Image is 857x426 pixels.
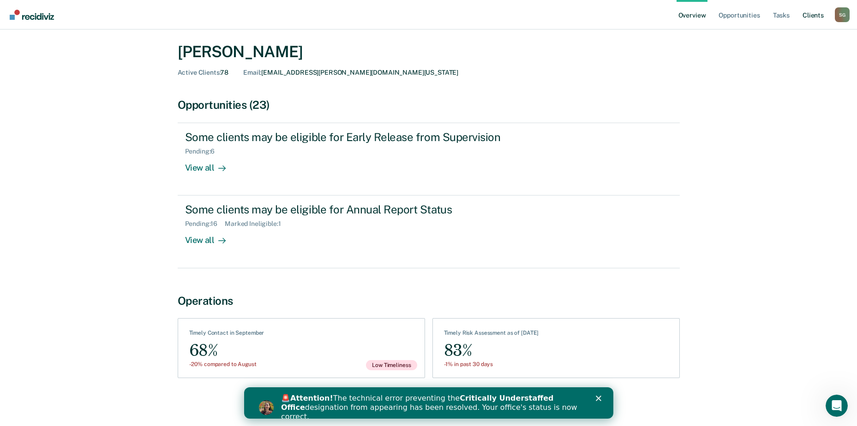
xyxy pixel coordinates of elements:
div: Some clients may be eligible for Annual Report Status [185,203,509,216]
div: Pending : 6 [185,148,222,155]
div: Timely Risk Assessment as of [DATE] [444,330,539,340]
div: -1% in past 30 days [444,361,539,367]
a: Some clients may be eligible for Annual Report StatusPending:16Marked Ineligible:1View all [178,195,680,268]
span: Email : [243,69,261,76]
div: [PERSON_NAME] [178,42,680,61]
b: Critically Understaffed Office [37,6,310,24]
div: 78 [178,69,229,77]
iframe: Intercom live chat banner [244,387,613,419]
iframe: Intercom live chat [826,395,848,417]
div: Pending : 16 [185,220,225,228]
div: S G [835,7,850,22]
img: Recidiviz [10,10,54,20]
div: Close [352,8,361,14]
div: Some clients may be eligible for Early Release from Supervision [185,130,509,144]
div: -20% compared to August [189,361,264,367]
div: Timely Contact in September [189,330,264,340]
div: View all [185,228,237,246]
button: Profile dropdown button [835,7,850,22]
div: Marked Ineligible : 1 [225,220,288,228]
div: 🚨 The technical error preventing the designation from appearing has been resolved. Your office's ... [37,6,340,34]
div: Opportunities (23) [178,98,680,112]
div: 68% [189,340,264,361]
span: Active Clients : [178,69,221,76]
a: Some clients may be eligible for Early Release from SupervisionPending:6View all [178,123,680,195]
div: 83% [444,340,539,361]
div: View all [185,155,237,173]
div: Operations [178,294,680,308]
div: [EMAIL_ADDRESS][PERSON_NAME][DOMAIN_NAME][US_STATE] [243,69,458,77]
b: Attention! [46,6,89,15]
span: Low Timeliness [366,360,417,370]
